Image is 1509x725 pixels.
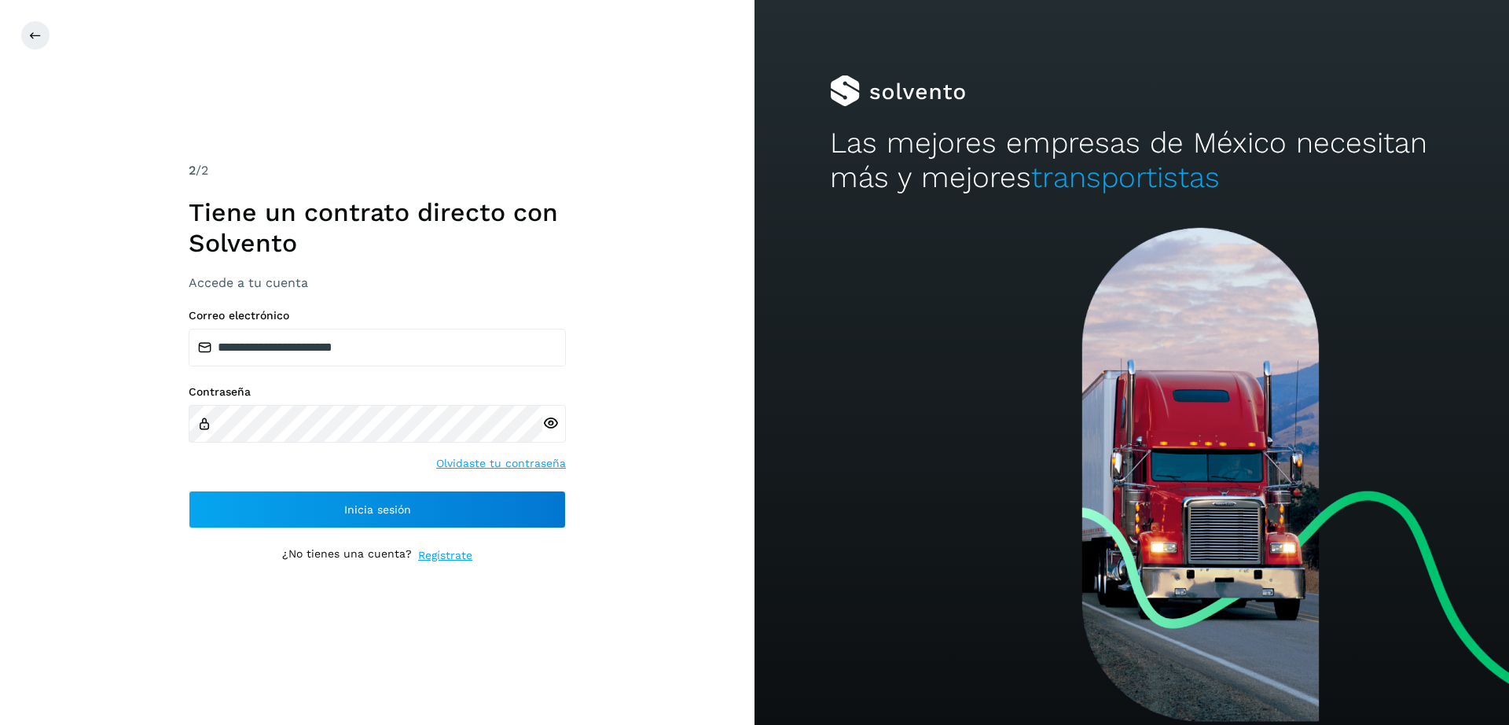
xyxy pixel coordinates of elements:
[189,275,566,290] h3: Accede a tu cuenta
[830,126,1434,196] h2: Las mejores empresas de México necesitan más y mejores
[189,163,196,178] span: 2
[418,547,472,564] a: Regístrate
[344,504,411,515] span: Inicia sesión
[436,455,566,472] a: Olvidaste tu contraseña
[189,385,566,399] label: Contraseña
[189,197,566,258] h1: Tiene un contrato directo con Solvento
[189,309,566,322] label: Correo electrónico
[1031,160,1220,194] span: transportistas
[282,547,412,564] p: ¿No tienes una cuenta?
[189,491,566,528] button: Inicia sesión
[189,161,566,180] div: /2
